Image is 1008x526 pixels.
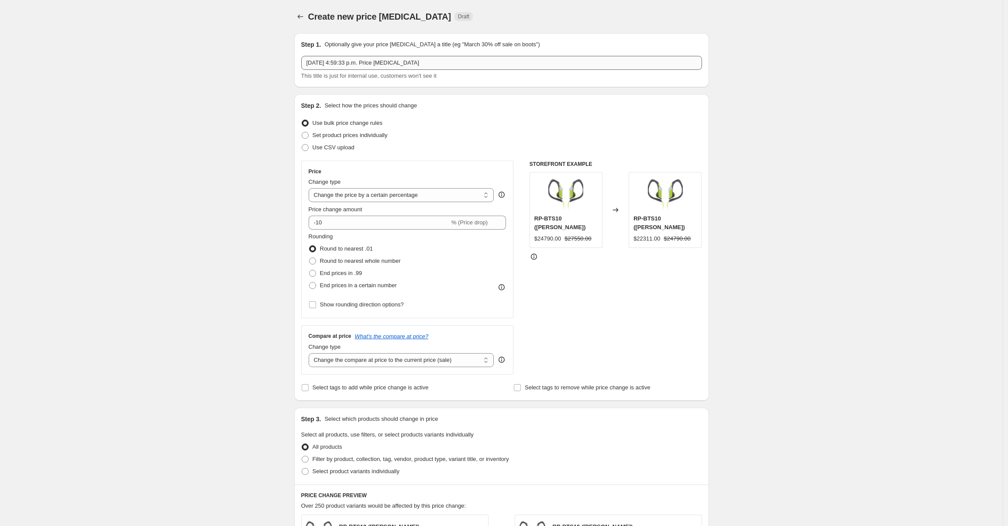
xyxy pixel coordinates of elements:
[324,40,540,49] p: Optionally give your price [MEDICAL_DATA] a title (eg "March 30% off sale on boots")
[324,101,417,110] p: Select how the prices should change
[301,431,474,438] span: Select all products, use filters, or select products variants individually
[309,333,351,340] h3: Compare at price
[324,415,438,423] p: Select which products should change in price
[309,206,362,213] span: Price change amount
[309,233,333,240] span: Rounding
[548,177,583,212] img: AUDIFONO_PANASONIC_RP_BTS10_AMARILLO_80x.jpg
[294,10,306,23] button: Price change jobs
[313,443,342,450] span: All products
[301,492,702,499] h6: PRICE CHANGE PREVIEW
[313,132,388,138] span: Set product prices individually
[564,234,591,243] strike: $27550.00
[309,216,450,230] input: -15
[458,13,469,20] span: Draft
[313,456,509,462] span: Filter by product, collection, tag, vendor, product type, variant title, or inventory
[320,270,362,276] span: End prices in .99
[301,40,321,49] h2: Step 1.
[313,120,382,126] span: Use bulk price change rules
[633,234,660,243] div: $22311.00
[308,12,451,21] span: Create new price [MEDICAL_DATA]
[313,468,399,474] span: Select product variants individually
[320,282,397,289] span: End prices in a certain number
[534,234,561,243] div: $24790.00
[301,101,321,110] h2: Step 2.
[320,301,404,308] span: Show rounding direction options?
[633,215,685,230] span: RP-BTS10 ([PERSON_NAME])
[320,245,373,252] span: Round to nearest .01
[301,56,702,70] input: 30% off holiday sale
[309,344,341,350] span: Change type
[301,72,437,79] span: This title is just for internal use, customers won't see it
[313,144,354,151] span: Use CSV upload
[497,355,506,364] div: help
[525,384,650,391] span: Select tags to remove while price change is active
[355,333,429,340] button: What's the compare at price?
[320,258,401,264] span: Round to nearest whole number
[309,179,341,185] span: Change type
[530,161,702,168] h6: STOREFRONT EXAMPLE
[497,190,506,199] div: help
[648,177,683,212] img: AUDIFONO_PANASONIC_RP_BTS10_AMARILLO_80x.jpg
[534,215,586,230] span: RP-BTS10 ([PERSON_NAME])
[664,234,691,243] strike: $24790.00
[301,502,466,509] span: Over 250 product variants would be affected by this price change:
[313,384,429,391] span: Select tags to add while price change is active
[309,168,321,175] h3: Price
[451,219,488,226] span: % (Price drop)
[301,415,321,423] h2: Step 3.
